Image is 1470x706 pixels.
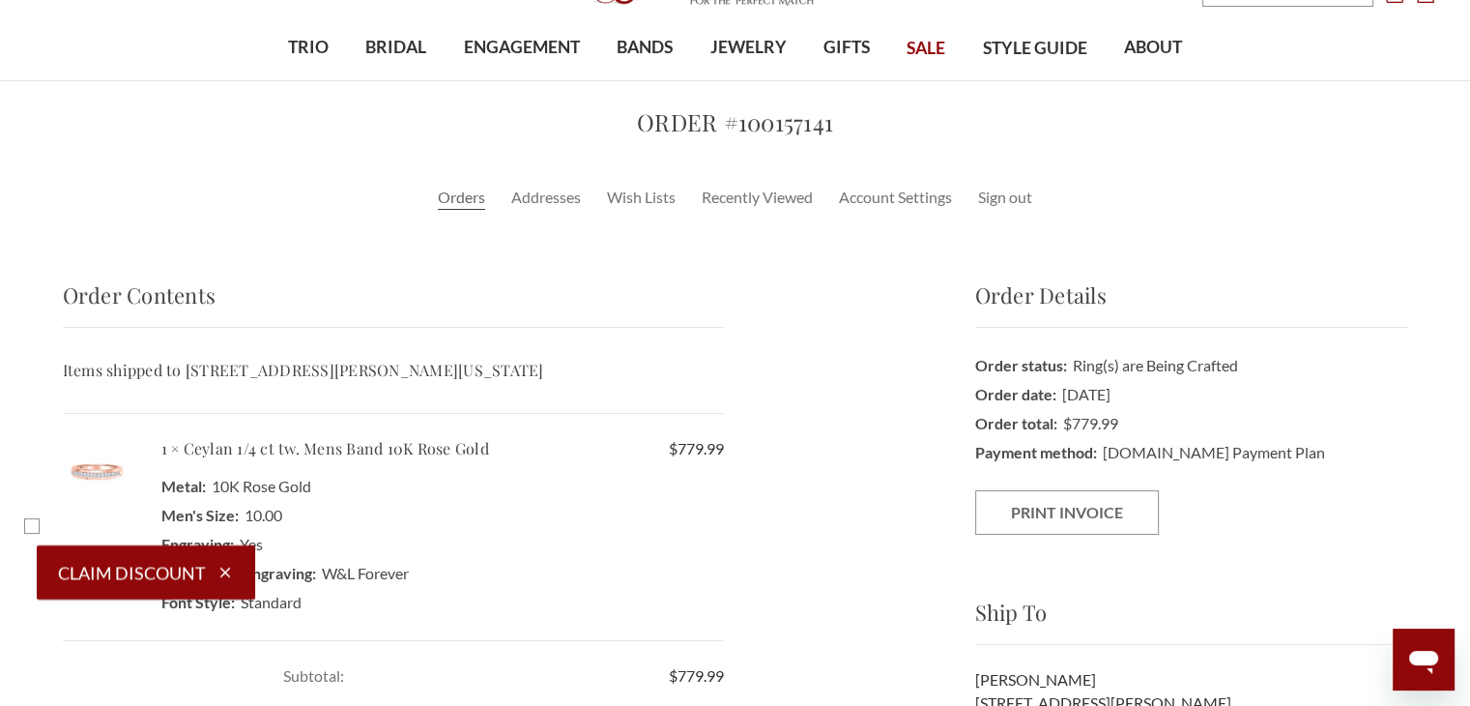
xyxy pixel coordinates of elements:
dt: Order total: [975,409,1057,438]
a: BRIDAL [347,16,445,79]
dt: Payment method: [975,438,1097,467]
dd: W&L Forever [161,559,724,588]
h3: Order Details [975,279,1408,328]
dt: Order status: [975,351,1067,380]
dd: $779.99 [975,409,1408,438]
a: Addresses [511,186,581,209]
a: Recently Viewed [702,186,813,209]
dd: [DATE] [975,380,1408,409]
button: submenu toggle [738,79,758,81]
span: $779.99 [669,437,724,460]
span: BRIDAL [365,35,426,60]
dt: Font Style: [161,588,235,617]
h3: Ship To [975,597,1408,645]
span: ENGAGEMENT [464,35,580,60]
button: Print Invoice [975,490,1159,535]
h2: Order #100157141 [63,104,1408,139]
a: Orders [438,186,485,209]
span: STYLE GUIDE [983,36,1087,61]
li: [PERSON_NAME] [975,668,1408,691]
dt: Order date: [975,380,1056,409]
h3: Order Contents [63,279,724,328]
dd: Yes [161,530,724,559]
a: Account Settings [839,186,952,209]
h5: 1 × Ceylan 1/4 ct tw. Mens Band 10K Rose Gold [161,437,724,460]
dd: [DOMAIN_NAME] Payment Plan [975,438,1408,467]
a: BANDS [598,16,691,79]
h5: Items shipped to [STREET_ADDRESS][PERSON_NAME][US_STATE] [63,359,724,382]
button: Claim Discount [37,545,255,600]
iframe: Button to launch messaging window [1393,629,1455,691]
a: GIFTS [805,16,888,79]
a: Wish Lists [607,186,676,209]
dd: Ring(s) are Being Crafted [975,351,1408,380]
span: JEWELRY [710,35,787,60]
a: STYLE GUIDE [964,17,1105,80]
a: JEWELRY [691,16,804,79]
img: Photo of Ceylan 1/4 ct tw. Mens Diamond Wedding Band 10K Rose Gold [BT1004RM] [63,437,130,505]
button: submenu toggle [387,79,406,81]
dt: Metal: [161,472,206,501]
button: submenu toggle [512,79,532,81]
dd: 10K Rose Gold [161,472,724,501]
span: SALE [907,36,945,61]
dd: Standard [161,588,724,617]
button: submenu toggle [299,79,318,81]
a: Sign out [978,186,1032,209]
button: submenu toggle [635,79,654,81]
a: SALE [888,17,964,80]
a: ENGAGEMENT [446,16,598,79]
button: submenu toggle [837,79,856,81]
span: TRIO [288,35,329,60]
dd: 10.00 [161,501,724,530]
dt: Men's Size: [161,501,239,530]
dt: Engraving: [161,530,234,559]
span: GIFTS [823,35,870,60]
span: BANDS [617,35,673,60]
a: TRIO [270,16,347,79]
